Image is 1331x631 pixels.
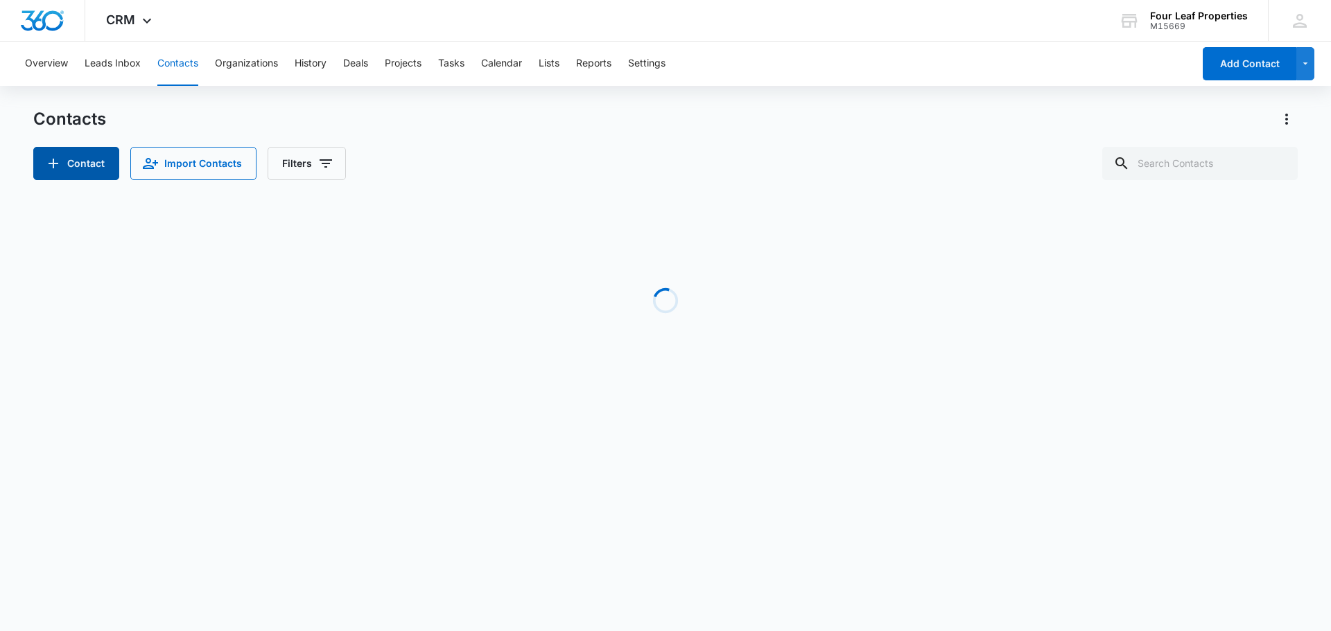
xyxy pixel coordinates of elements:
[130,147,256,180] button: Import Contacts
[1150,21,1248,31] div: account id
[343,42,368,86] button: Deals
[295,42,327,86] button: History
[268,147,346,180] button: Filters
[33,109,106,130] h1: Contacts
[481,42,522,86] button: Calendar
[1203,47,1296,80] button: Add Contact
[106,12,135,27] span: CRM
[385,42,421,86] button: Projects
[539,42,559,86] button: Lists
[576,42,611,86] button: Reports
[1150,10,1248,21] div: account name
[1276,108,1298,130] button: Actions
[215,42,278,86] button: Organizations
[438,42,464,86] button: Tasks
[33,147,119,180] button: Add Contact
[157,42,198,86] button: Contacts
[1102,147,1298,180] input: Search Contacts
[25,42,68,86] button: Overview
[85,42,141,86] button: Leads Inbox
[628,42,665,86] button: Settings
